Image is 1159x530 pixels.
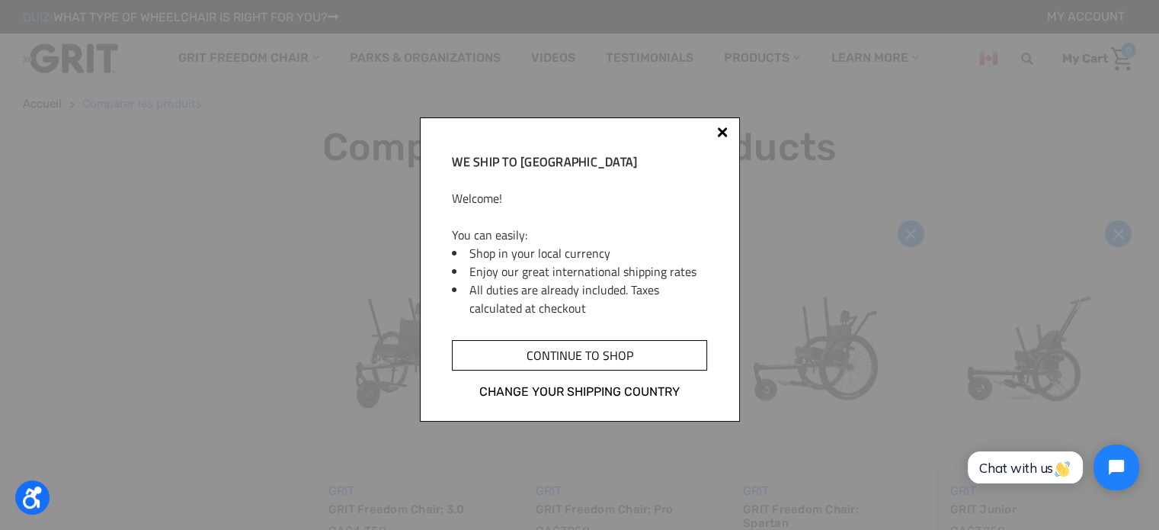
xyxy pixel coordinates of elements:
[469,244,706,262] li: Shop in your local currency
[951,432,1152,503] iframe: Tidio Chat
[452,153,706,171] h2: We ship to [GEOGRAPHIC_DATA]
[452,226,706,244] p: You can easily:
[452,340,706,371] input: Continue to shop
[469,262,706,281] li: Enjoy our great international shipping rates
[469,281,706,317] li: All duties are already included. Taxes calculated at checkout
[452,382,706,402] a: Change your shipping country
[452,189,706,207] p: Welcome!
